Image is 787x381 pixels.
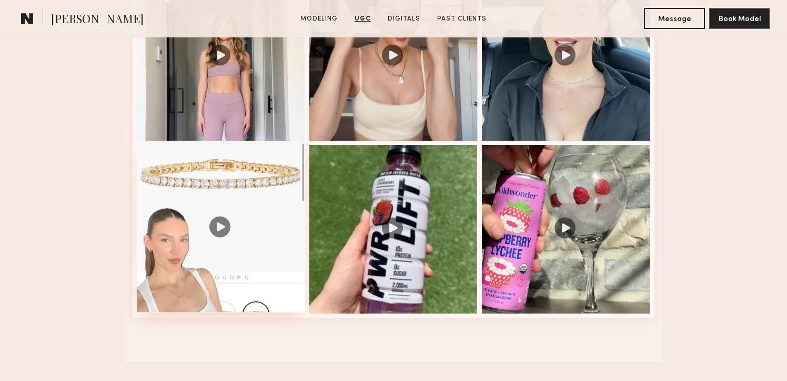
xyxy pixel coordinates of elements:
[644,8,705,29] button: Message
[433,14,491,24] a: Past Clients
[709,8,770,29] button: Book Model
[51,11,144,29] span: [PERSON_NAME]
[296,14,342,24] a: Modeling
[709,14,770,23] a: Book Model
[384,14,425,24] a: Digitals
[350,14,375,24] a: UGC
